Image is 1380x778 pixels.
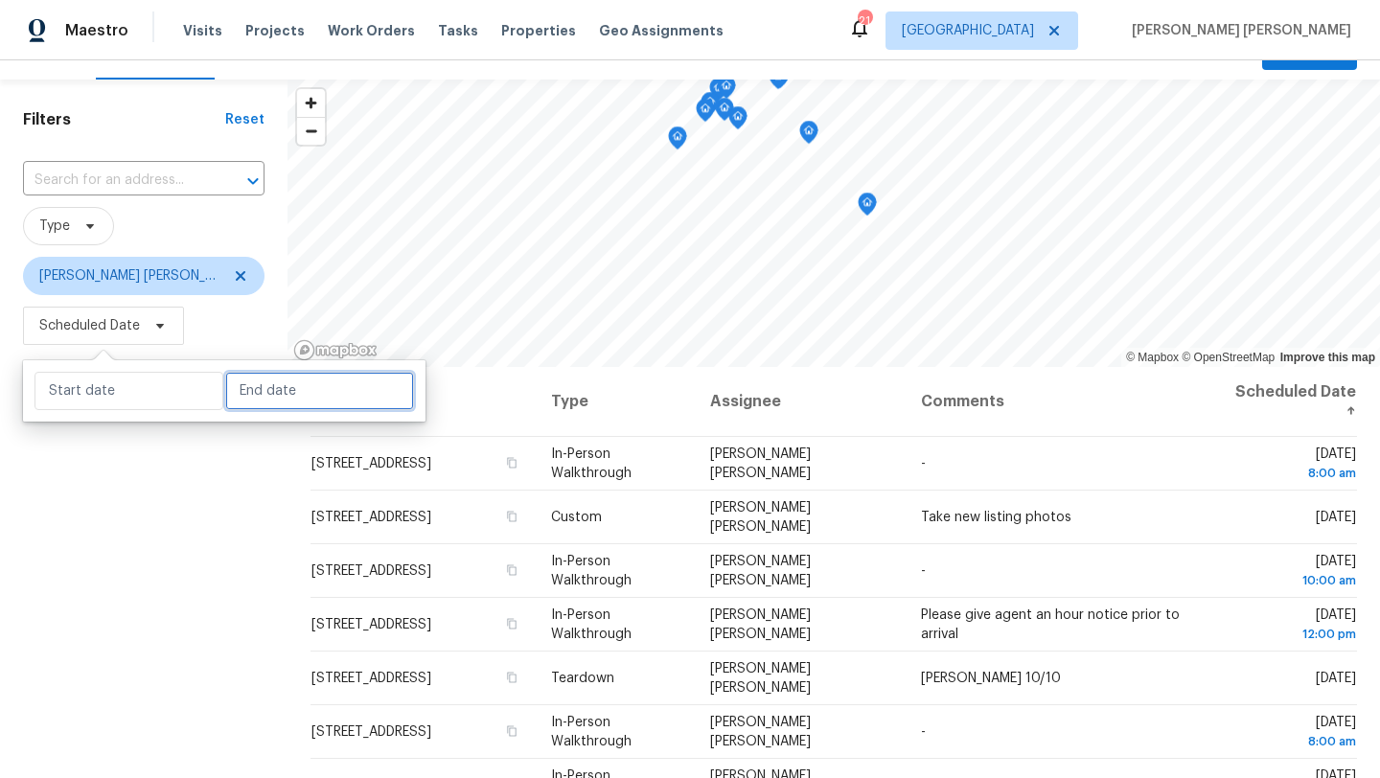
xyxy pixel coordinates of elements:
span: [PERSON_NAME] [PERSON_NAME] [39,266,220,286]
span: [STREET_ADDRESS] [311,672,431,685]
th: Assignee [695,367,906,437]
span: [STREET_ADDRESS] [311,618,431,631]
div: Map marker [769,66,788,96]
input: Start date [34,372,223,410]
span: Projects [245,21,305,40]
span: In-Person Walkthrough [551,608,632,641]
span: [DATE] [1316,672,1356,685]
span: [PERSON_NAME] [PERSON_NAME] [710,662,811,695]
div: Map marker [858,193,877,222]
h1: Filters [23,110,225,129]
div: Map marker [668,126,687,156]
div: 12:00 pm [1234,625,1356,644]
a: Improve this map [1280,351,1375,364]
div: 10:00 am [1234,571,1356,590]
span: Visits [183,21,222,40]
button: Copy Address [503,722,520,740]
span: [STREET_ADDRESS] [311,457,431,470]
span: Properties [501,21,576,40]
span: [PERSON_NAME] [PERSON_NAME] [710,716,811,748]
span: Scheduled Date [39,316,140,335]
button: Open [240,168,266,194]
span: [DATE] [1316,511,1356,524]
span: [DATE] [1234,447,1356,483]
span: Custom [551,511,602,524]
span: Work Orders [328,21,415,40]
div: 8:00 am [1234,464,1356,483]
input: Search for an address... [23,166,211,195]
a: Mapbox homepage [293,339,378,361]
span: In-Person Walkthrough [551,555,632,587]
span: Type [39,217,70,236]
span: [PERSON_NAME] [PERSON_NAME] [710,447,811,480]
canvas: Map [287,80,1380,367]
button: Zoom out [297,117,325,145]
span: Geo Assignments [599,21,724,40]
th: Scheduled Date ↑ [1219,367,1357,437]
div: Map marker [696,99,715,128]
div: Map marker [701,92,720,122]
span: [PERSON_NAME] 10/10 [921,672,1061,685]
div: Map marker [715,98,734,127]
span: Maestro [65,21,128,40]
div: Reset [225,110,264,129]
span: [STREET_ADDRESS] [311,511,431,524]
span: [STREET_ADDRESS] [311,725,431,739]
span: - [921,457,926,470]
button: Copy Address [503,615,520,632]
button: Copy Address [503,561,520,579]
span: [PERSON_NAME] [PERSON_NAME] [1124,21,1351,40]
button: Copy Address [503,508,520,525]
span: In-Person Walkthrough [551,716,632,748]
span: - [921,564,926,578]
div: Map marker [799,121,818,150]
span: [PERSON_NAME] [PERSON_NAME] [710,555,811,587]
th: Type [536,367,695,437]
span: [DATE] [1234,555,1356,590]
div: Map marker [728,106,747,136]
span: Teardown [551,672,614,685]
span: Tasks [438,24,478,37]
a: Mapbox [1126,351,1179,364]
div: Map marker [717,76,736,105]
span: In-Person Walkthrough [551,447,632,480]
div: 8:00 am [1234,732,1356,751]
span: Please give agent an hour notice prior to arrival [921,608,1180,641]
span: [GEOGRAPHIC_DATA] [902,21,1034,40]
button: Copy Address [503,669,520,686]
th: Comments [906,367,1220,437]
span: Zoom out [297,118,325,145]
span: [PERSON_NAME] [PERSON_NAME] [710,608,811,641]
div: 21 [858,11,871,31]
a: OpenStreetMap [1182,351,1275,364]
span: - [921,725,926,739]
span: Take new listing photos [921,511,1071,524]
span: [DATE] [1234,608,1356,644]
span: [STREET_ADDRESS] [311,564,431,578]
span: [DATE] [1234,716,1356,751]
span: [PERSON_NAME] [PERSON_NAME] [710,501,811,534]
button: Zoom in [297,89,325,117]
button: Copy Address [503,454,520,471]
input: End date [225,372,414,410]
